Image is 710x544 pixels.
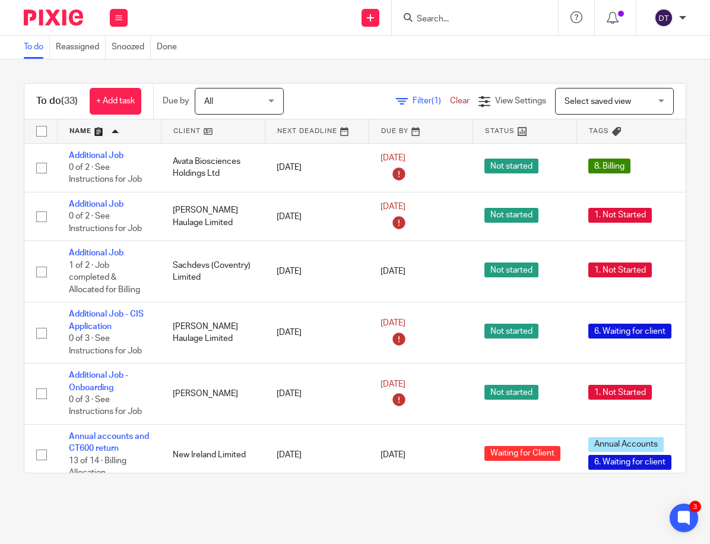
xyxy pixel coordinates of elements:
td: [PERSON_NAME] Haulage Limited [161,192,265,241]
td: [DATE] [265,425,369,486]
span: Not started [484,262,538,277]
span: View Settings [495,97,546,105]
td: [DATE] [265,241,369,302]
span: 0 of 3 · See Instructions for Job [69,334,142,355]
a: Additional Job [69,200,123,208]
td: [DATE] [265,302,369,363]
a: Reassigned [56,36,106,59]
a: Additional Job [69,151,123,160]
img: Pixie [24,10,83,26]
span: [DATE] [381,154,405,162]
a: Clear [450,97,470,105]
span: Annual Accounts [588,437,664,452]
span: Not started [484,208,538,223]
td: Avata Biosciences Holdings Ltd [161,143,265,192]
span: 8. Billing [588,159,630,173]
a: Additional Job - Onboarding [69,371,128,391]
a: Done [157,36,183,59]
td: [PERSON_NAME] [161,363,265,425]
span: [DATE] [381,267,405,276]
span: (1) [432,97,441,105]
td: [DATE] [265,143,369,192]
a: Annual accounts and CT600 return [69,432,149,453]
span: Not started [484,324,538,339]
span: 1. Not Started [588,262,652,277]
span: 0 of 3 · See Instructions for Job [69,396,142,416]
span: Select saved view [565,97,631,106]
a: Snoozed [112,36,151,59]
span: 6. Waiting for client [588,324,671,339]
span: 13 of 14 · Billing Allocation [69,457,126,477]
td: [DATE] [265,363,369,425]
span: 0 of 2 · See Instructions for Job [69,163,142,184]
input: Search [416,14,522,25]
a: Additional Job - CIS Application [69,310,144,330]
span: Waiting for Client [484,446,560,461]
span: Not started [484,385,538,400]
a: + Add task [90,88,141,115]
span: [DATE] [381,319,405,327]
a: To do [24,36,50,59]
img: svg%3E [654,8,673,27]
span: 1. Not Started [588,208,652,223]
span: 1. Not Started [588,385,652,400]
td: Sachdevs (Coventry) Limited [161,241,265,302]
span: 0 of 2 · See Instructions for Job [69,213,142,233]
p: Due by [163,95,189,107]
span: All [204,97,213,106]
span: (33) [61,96,78,106]
div: 3 [689,501,701,513]
td: [DATE] [265,192,369,241]
span: [DATE] [381,380,405,388]
span: [DATE] [381,203,405,211]
span: 1 of 2 · Job completed & Allocated for Billing [69,261,140,294]
span: Tags [589,128,609,134]
span: Not started [484,159,538,173]
a: Additional Job [69,249,123,257]
td: [PERSON_NAME] Haulage Limited [161,302,265,363]
span: Filter [413,97,450,105]
span: [DATE] [381,451,405,459]
h1: To do [36,95,78,107]
span: 6. Waiting for client [588,455,671,470]
td: New Ireland Limited [161,425,265,486]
